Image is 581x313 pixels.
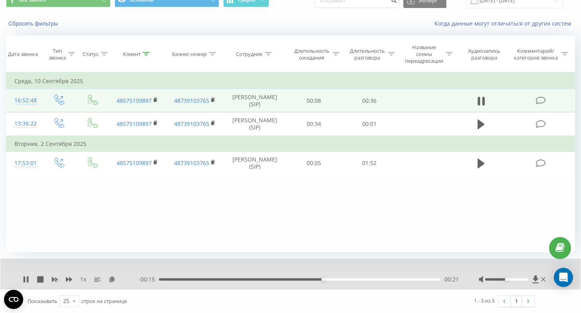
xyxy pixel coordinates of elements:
[510,295,522,307] a: 1
[6,73,575,89] td: Среда, 10 Сентября 2025
[8,51,38,58] div: Дата звонка
[224,89,286,112] td: [PERSON_NAME] (SIP)
[174,97,209,104] a: 48739103765
[286,89,341,112] td: 00:08
[341,112,397,136] td: 00:01
[80,275,86,283] span: 1 x
[117,159,152,167] a: 48575109897
[341,152,397,175] td: 01:52
[172,51,207,58] div: Бизнес номер
[139,275,159,283] span: - 00:15
[83,51,99,58] div: Статус
[28,297,58,305] span: Показывать
[554,268,573,287] div: Open Intercom Messenger
[6,20,62,27] button: Сбросить фильтры
[174,159,209,167] a: 48739103765
[6,136,575,152] td: Вторник, 2 Сентября 2025
[4,290,23,309] button: Open CMP widget
[434,20,575,27] a: Когда данные могут отличаться от других систем
[462,48,506,61] div: Аудиозапись разговора
[404,44,444,64] div: Название схемы переадресации
[444,275,459,283] span: 00:21
[293,48,330,61] div: Длительность ожидания
[286,152,341,175] td: 00:05
[174,120,209,128] a: 48739103765
[49,48,66,61] div: Тип звонка
[14,156,34,171] div: 17:53:01
[123,51,141,58] div: Клиент
[81,297,127,305] span: строк на странице
[63,297,69,305] div: 25
[349,48,386,61] div: Длительность разговора
[117,97,152,104] a: 48575109897
[286,112,341,136] td: 00:34
[341,89,397,112] td: 00:36
[224,152,286,175] td: [PERSON_NAME] (SIP)
[474,297,494,305] div: 1 - 3 из 3
[117,120,152,128] a: 48575109897
[512,48,559,61] div: Комментарий/категория звонка
[224,112,286,136] td: [PERSON_NAME] (SIP)
[505,278,508,281] div: Accessibility label
[321,278,325,281] div: Accessibility label
[236,51,263,58] div: Сотрудник
[14,116,34,132] div: 13:36:22
[14,93,34,108] div: 16:52:48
